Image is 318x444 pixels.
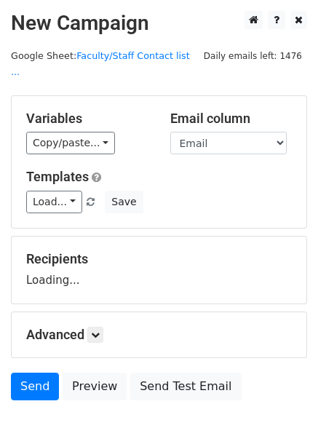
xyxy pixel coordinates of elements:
[199,50,307,61] a: Daily emails left: 1476
[26,132,115,154] a: Copy/paste...
[11,50,190,78] small: Google Sheet:
[11,373,59,400] a: Send
[26,251,292,267] h5: Recipients
[130,373,241,400] a: Send Test Email
[26,191,82,213] a: Load...
[26,251,292,289] div: Loading...
[105,191,143,213] button: Save
[170,111,293,127] h5: Email column
[63,373,127,400] a: Preview
[26,169,89,184] a: Templates
[26,327,292,343] h5: Advanced
[199,48,307,64] span: Daily emails left: 1476
[11,11,307,36] h2: New Campaign
[26,111,148,127] h5: Variables
[11,50,190,78] a: Faculty/Staff Contact list ...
